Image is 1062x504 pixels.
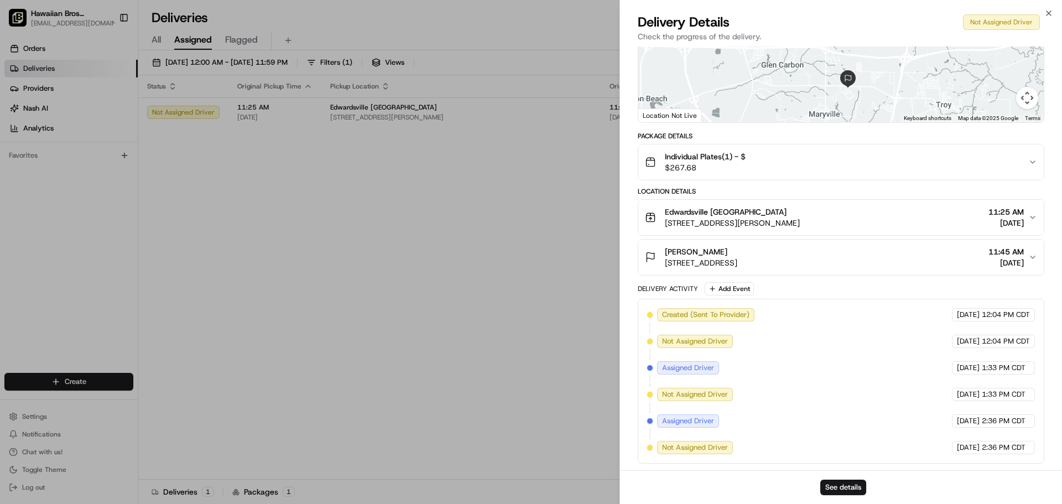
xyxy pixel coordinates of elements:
[1025,115,1040,121] a: Terms
[958,115,1018,121] span: Map data ©2025 Google
[982,416,1025,426] span: 2:36 PM CDT
[105,160,178,172] span: API Documentation
[641,108,678,122] a: Open this area in Google Maps (opens a new window)
[957,336,980,346] span: [DATE]
[705,282,754,295] button: Add Event
[188,109,201,122] button: Start new chat
[982,363,1025,373] span: 1:33 PM CDT
[904,115,951,122] button: Keyboard shortcuts
[89,156,182,176] a: 💻API Documentation
[638,13,730,31] span: Delivery Details
[820,480,866,495] button: See details
[11,11,33,33] img: Nash
[11,162,20,170] div: 📗
[665,206,787,217] span: Edwardsville [GEOGRAPHIC_DATA]
[11,106,31,126] img: 1736555255976-a54dd68f-1ca7-489b-9aae-adbdc363a1c4
[38,106,181,117] div: Start new chat
[638,200,1044,235] button: Edwardsville [GEOGRAPHIC_DATA][STREET_ADDRESS][PERSON_NAME]11:25 AM[DATE]
[957,389,980,399] span: [DATE]
[665,151,746,162] span: Individual Plates(1) - $
[662,416,714,426] span: Assigned Driver
[29,71,183,83] input: Clear
[638,31,1044,42] p: Check the progress of the delivery.
[110,188,134,196] span: Pylon
[7,156,89,176] a: 📗Knowledge Base
[662,310,749,320] span: Created (Sent To Provider)
[957,363,980,373] span: [DATE]
[988,246,1024,257] span: 11:45 AM
[78,187,134,196] a: Powered byPylon
[638,240,1044,275] button: [PERSON_NAME][STREET_ADDRESS]11:45 AM[DATE]
[662,443,728,453] span: Not Assigned Driver
[988,206,1024,217] span: 11:25 AM
[11,44,201,62] p: Welcome 👋
[665,217,800,228] span: [STREET_ADDRESS][PERSON_NAME]
[957,310,980,320] span: [DATE]
[638,187,1044,196] div: Location Details
[22,160,85,172] span: Knowledge Base
[665,257,737,268] span: [STREET_ADDRESS]
[982,336,1030,346] span: 12:04 PM CDT
[982,389,1025,399] span: 1:33 PM CDT
[957,443,980,453] span: [DATE]
[638,144,1044,180] button: Individual Plates(1) - $$267.68
[638,284,698,293] div: Delivery Activity
[957,416,980,426] span: [DATE]
[665,246,727,257] span: [PERSON_NAME]
[641,108,678,122] img: Google
[988,217,1024,228] span: [DATE]
[982,443,1025,453] span: 2:36 PM CDT
[662,363,714,373] span: Assigned Driver
[988,257,1024,268] span: [DATE]
[662,389,728,399] span: Not Assigned Driver
[665,162,746,173] span: $267.68
[662,336,728,346] span: Not Assigned Driver
[638,108,702,122] div: Location Not Live
[38,117,140,126] div: We're available if you need us!
[1016,87,1038,109] button: Map camera controls
[982,310,1030,320] span: 12:04 PM CDT
[638,132,1044,141] div: Package Details
[93,162,102,170] div: 💻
